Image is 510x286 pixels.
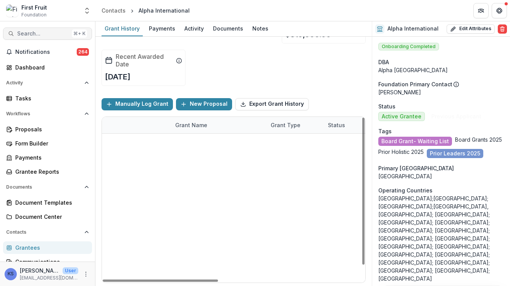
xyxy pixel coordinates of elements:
div: Document Center [15,213,86,221]
p: [PERSON_NAME] [20,267,60,275]
div: ⌘ + K [72,29,87,38]
div: Grantee Reports [15,168,86,176]
div: Status [323,121,350,129]
a: Grantee Reports [3,165,92,178]
h2: Alpha International [387,26,439,32]
a: Notes [249,21,271,36]
span: Primary [GEOGRAPHIC_DATA] [378,164,454,172]
div: Grant Type [266,117,323,133]
a: Grant History [102,21,143,36]
div: Proposals [15,125,86,133]
span: Activity [6,80,81,86]
span: Prior Holistic 2025 [378,149,424,155]
button: Open Contacts [3,226,92,238]
span: Onboarding Completed [378,43,439,50]
p: User [63,267,78,274]
a: Communications [3,255,92,268]
button: Open entity switcher [82,3,92,18]
nav: breadcrumb [98,5,193,16]
div: Documents [210,23,246,34]
a: Grantees [3,241,92,254]
a: Documents [210,21,246,36]
span: Search... [17,31,69,37]
span: Foundation [21,11,47,18]
span: Notifications [15,49,77,55]
button: Delete [498,24,507,34]
p: [EMAIL_ADDRESS][DOMAIN_NAME] [20,275,78,281]
button: Manually Log Grant [102,98,173,110]
a: Tasks [3,92,92,105]
a: Form Builder [3,137,92,150]
button: Search... [3,27,92,40]
span: Workflows [6,111,81,116]
div: Alpha [GEOGRAPHIC_DATA] [378,66,504,74]
div: Status [323,117,381,133]
div: Communications [15,258,86,266]
div: Document Templates [15,199,86,207]
button: Export Grant History [235,98,309,110]
div: First Fruit [21,3,47,11]
span: Previous Applicant [431,113,481,120]
a: Contacts [98,5,129,16]
a: Payments [146,21,178,36]
span: Status [378,102,395,110]
button: Open Workflows [3,108,92,120]
div: Grantees [15,244,86,252]
p: [GEOGRAPHIC_DATA];[GEOGRAPHIC_DATA];[GEOGRAPHIC_DATA];[GEOGRAPHIC_DATA],[GEOGRAPHIC_DATA]; [GEOGR... [378,194,504,283]
button: Partners [473,3,489,18]
a: Activity [181,21,207,36]
p: [DATE] [105,71,131,82]
a: Dashboard [3,61,92,74]
button: Get Help [492,3,507,18]
span: Operating Countries [378,186,433,194]
div: Grant History [102,23,143,34]
div: Payments [146,23,178,34]
button: Open Activity [3,77,92,89]
div: Form Builder [15,139,86,147]
div: Alpha International [139,6,190,15]
p: [PERSON_NAME] [378,88,504,96]
span: Active Grantee [382,113,421,120]
div: Dashboard [15,63,86,71]
button: Edit Attributes [447,24,495,34]
a: Document Center [3,210,92,223]
span: Documents [6,184,81,190]
div: Kelsie Salarda [8,271,14,276]
span: DBA [378,58,389,66]
a: Payments [3,151,92,164]
button: Open Documents [3,181,92,193]
div: Grant Name [171,121,212,129]
span: Tags [378,127,392,135]
span: Board Grants 2025 [455,137,502,143]
span: Board Grant- Waiting List [381,138,449,145]
a: Proposals [3,123,92,136]
div: Activity [181,23,207,34]
div: Grant Type [266,121,305,129]
p: Foundation Primary Contact [378,80,452,88]
div: Grant Name [171,117,266,133]
button: More [81,270,90,279]
button: New Proposal [176,98,232,110]
p: [GEOGRAPHIC_DATA] [378,172,504,180]
div: Notes [249,23,271,34]
div: Contacts [102,6,126,15]
span: 264 [77,48,89,56]
a: Document Templates [3,196,92,209]
span: Prior Leaders 2025 [430,150,480,157]
span: Contacts [6,229,81,235]
button: Notifications264 [3,46,92,58]
div: Tasks [15,94,86,102]
h2: Recent Awarded Date [116,53,173,68]
img: First Fruit [6,5,18,17]
div: Payments [15,154,86,162]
